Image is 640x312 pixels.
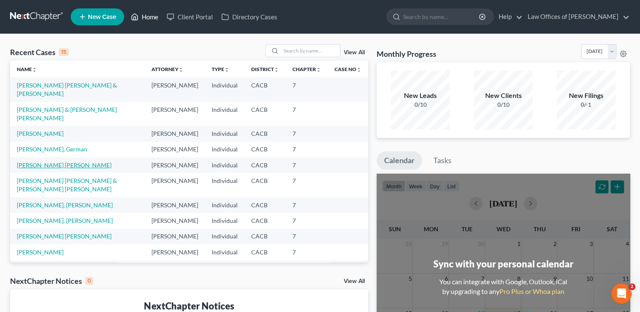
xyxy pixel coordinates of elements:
[244,197,286,213] td: CACB
[145,173,205,197] td: [PERSON_NAME]
[224,67,229,72] i: unfold_more
[17,161,112,169] a: [PERSON_NAME] [PERSON_NAME]
[377,49,436,59] h3: Monthly Progress
[436,277,571,296] div: You can integrate with Google, Outlook, iCal by upgrading to any
[17,177,117,193] a: [PERSON_NAME] [PERSON_NAME] & [PERSON_NAME] [PERSON_NAME]
[205,102,244,126] td: Individual
[281,45,340,57] input: Search by name...
[474,91,533,100] div: New Clients
[145,126,205,141] td: [PERSON_NAME]
[286,126,328,141] td: 7
[286,244,328,260] td: 7
[629,283,635,290] span: 2
[316,67,321,72] i: unfold_more
[344,50,365,56] a: View All
[151,66,183,72] a: Attorneyunfold_more
[433,257,573,270] div: Sync with your personal calendar
[205,213,244,228] td: Individual
[145,142,205,157] td: [PERSON_NAME]
[145,197,205,213] td: [PERSON_NAME]
[17,82,117,97] a: [PERSON_NAME] [PERSON_NAME] & [PERSON_NAME]
[244,157,286,173] td: CACB
[494,9,523,24] a: Help
[88,14,116,20] span: New Case
[286,197,328,213] td: 7
[335,66,361,72] a: Case Nounfold_more
[127,9,162,24] a: Home
[557,91,616,100] div: New Filings
[244,229,286,244] td: CACB
[523,9,629,24] a: Law Offices of [PERSON_NAME]
[244,142,286,157] td: CACB
[286,157,328,173] td: 7
[205,77,244,101] td: Individual
[212,66,229,72] a: Typeunfold_more
[162,9,217,24] a: Client Portal
[611,283,632,304] iframe: Intercom live chat
[178,67,183,72] i: unfold_more
[59,48,69,56] div: 15
[244,77,286,101] td: CACB
[10,276,93,286] div: NextChapter Notices
[205,126,244,141] td: Individual
[557,100,616,109] div: 0/-1
[474,100,533,109] div: 0/10
[286,173,328,197] td: 7
[17,201,113,209] a: [PERSON_NAME], [PERSON_NAME]
[244,213,286,228] td: CACB
[244,102,286,126] td: CACB
[244,244,286,260] td: CACB
[145,157,205,173] td: [PERSON_NAME]
[10,47,69,57] div: Recent Cases
[403,9,480,24] input: Search by name...
[145,244,205,260] td: [PERSON_NAME]
[17,217,113,224] a: [PERSON_NAME], [PERSON_NAME]
[205,197,244,213] td: Individual
[499,287,564,295] a: Pro Plus or Whoa plan
[344,278,365,284] a: View All
[205,157,244,173] td: Individual
[244,173,286,197] td: CACB
[32,67,37,72] i: unfold_more
[145,213,205,228] td: [PERSON_NAME]
[356,67,361,72] i: unfold_more
[286,260,328,276] td: 7
[426,151,459,170] a: Tasks
[286,102,328,126] td: 7
[17,106,117,122] a: [PERSON_NAME] & [PERSON_NAME] [PERSON_NAME]
[205,260,244,276] td: Individual
[244,126,286,141] td: CACB
[292,66,321,72] a: Chapterunfold_more
[145,102,205,126] td: [PERSON_NAME]
[17,130,64,137] a: [PERSON_NAME]
[85,277,93,285] div: 0
[145,260,205,276] td: [PERSON_NAME]
[286,229,328,244] td: 7
[205,142,244,157] td: Individual
[251,66,279,72] a: Districtunfold_more
[205,229,244,244] td: Individual
[145,77,205,101] td: [PERSON_NAME]
[205,173,244,197] td: Individual
[286,77,328,101] td: 7
[17,66,37,72] a: Nameunfold_more
[286,142,328,157] td: 7
[244,260,286,276] td: CACB
[17,249,64,256] a: [PERSON_NAME]
[391,100,450,109] div: 0/10
[17,145,87,153] a: [PERSON_NAME], German
[391,91,450,100] div: New Leads
[205,244,244,260] td: Individual
[217,9,281,24] a: Directory Cases
[286,213,328,228] td: 7
[377,151,422,170] a: Calendar
[274,67,279,72] i: unfold_more
[145,229,205,244] td: [PERSON_NAME]
[17,233,112,240] a: [PERSON_NAME] [PERSON_NAME]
